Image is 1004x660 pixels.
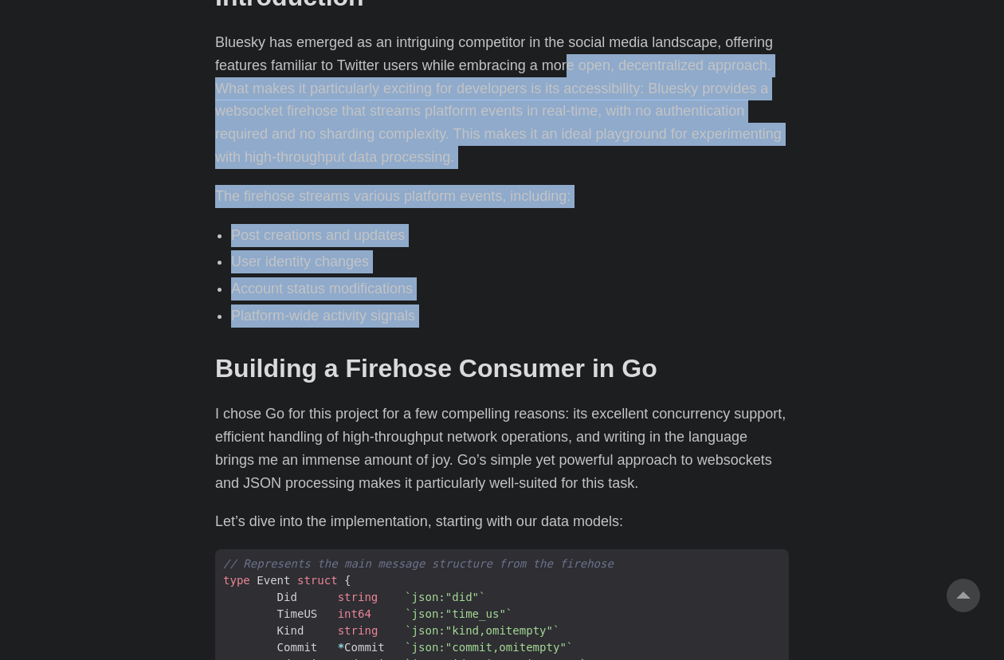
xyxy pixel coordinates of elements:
[231,277,789,301] li: Account status modifications
[257,574,290,587] span: Event
[338,591,378,603] span: string
[277,607,318,620] span: TimeUS
[405,591,485,603] span: `json:"did"`
[405,624,559,637] span: `json:"kind,omitempty"`
[405,641,573,654] span: `json:"commit,omitempty"`
[231,304,789,328] li: Platform-wide activity signals
[231,250,789,273] li: User identity changes
[277,641,318,654] span: Commit
[277,624,304,637] span: Kind
[215,185,789,208] p: The firehose streams various platform events, including:
[338,607,371,620] span: int64
[215,31,789,169] p: Bluesky has emerged as an intriguing competitor in the social media landscape, offering features ...
[215,510,789,533] p: Let’s dive into the implementation, starting with our data models:
[223,557,614,570] span: // Represents the main message structure from the firehose
[338,624,378,637] span: string
[231,224,789,247] li: Post creations and updates
[223,574,250,587] span: type
[297,574,338,587] span: struct
[344,641,385,654] span: Commit
[215,403,789,494] p: I chose Go for this project for a few compelling reasons: its excellent concurrency support, effi...
[405,607,512,620] span: `json:"time_us"`
[344,574,351,587] span: {
[277,591,297,603] span: Did
[215,353,789,383] h2: Building a Firehose Consumer in Go
[947,579,980,612] a: go to top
